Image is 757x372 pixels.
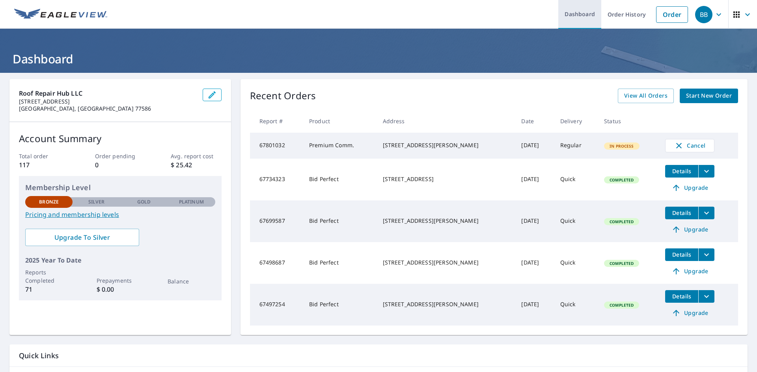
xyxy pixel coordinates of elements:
td: Quick [554,159,598,200]
span: Details [670,167,694,175]
p: 71 [25,285,73,294]
td: [DATE] [515,133,554,159]
button: filesDropdownBtn-67699587 [698,207,714,219]
td: Quick [554,200,598,242]
span: Upgrade [670,183,710,192]
span: Upgrade To Silver [32,233,133,242]
p: Quick Links [19,351,738,361]
p: Roof Repair Hub LLC [19,89,196,98]
span: Completed [605,177,638,183]
span: Completed [605,219,638,224]
p: Silver [88,198,105,205]
span: View All Orders [624,91,668,101]
p: $ 0.00 [97,285,144,294]
td: [DATE] [515,242,554,284]
span: Details [670,209,694,217]
p: Account Summary [19,131,222,146]
span: Start New Order [686,91,732,101]
p: Gold [137,198,151,205]
a: Upgrade [665,265,714,278]
p: Bronze [39,198,59,205]
button: detailsBtn-67734323 [665,165,698,178]
a: Upgrade [665,307,714,319]
td: 67497254 [250,284,303,326]
th: Product [303,109,377,133]
button: detailsBtn-67699587 [665,207,698,219]
span: Upgrade [670,225,710,234]
div: [STREET_ADDRESS][PERSON_NAME] [383,300,509,308]
p: Platinum [179,198,204,205]
p: [STREET_ADDRESS] [19,98,196,105]
th: Delivery [554,109,598,133]
button: filesDropdownBtn-67497254 [698,290,714,303]
th: Report # [250,109,303,133]
td: [DATE] [515,200,554,242]
div: [STREET_ADDRESS] [383,175,509,183]
p: Avg. report cost [171,152,221,160]
p: Balance [168,277,215,285]
h1: Dashboard [9,51,748,67]
td: Quick [554,284,598,326]
span: Completed [605,302,638,308]
span: Completed [605,261,638,266]
div: [STREET_ADDRESS][PERSON_NAME] [383,141,509,149]
button: detailsBtn-67497254 [665,290,698,303]
button: Cancel [665,139,714,152]
img: EV Logo [14,9,107,20]
span: Upgrade [670,308,710,318]
a: Upgrade To Silver [25,229,139,246]
td: Quick [554,242,598,284]
button: detailsBtn-67498687 [665,248,698,261]
button: filesDropdownBtn-67498687 [698,248,714,261]
p: $ 25.42 [171,160,221,170]
td: Bid Perfect [303,159,377,200]
a: Start New Order [680,89,738,103]
td: 67699587 [250,200,303,242]
td: Regular [554,133,598,159]
p: Prepayments [97,276,144,285]
th: Status [598,109,659,133]
p: 0 [95,160,145,170]
a: Pricing and membership levels [25,210,215,219]
span: Details [670,251,694,258]
a: Order [656,6,688,23]
p: Membership Level [25,182,215,193]
span: Cancel [673,141,706,150]
p: Total order [19,152,69,160]
td: Premium Comm. [303,133,377,159]
td: Bid Perfect [303,200,377,242]
span: In Process [605,143,639,149]
p: Order pending [95,152,145,160]
td: [DATE] [515,159,554,200]
th: Date [515,109,554,133]
span: Details [670,292,694,300]
a: View All Orders [618,89,674,103]
td: [DATE] [515,284,554,326]
td: 67498687 [250,242,303,284]
div: [STREET_ADDRESS][PERSON_NAME] [383,217,509,225]
p: Reports Completed [25,268,73,285]
th: Address [377,109,515,133]
a: Upgrade [665,223,714,236]
p: Recent Orders [250,89,316,103]
div: BB [695,6,712,23]
span: Upgrade [670,267,710,276]
div: [STREET_ADDRESS][PERSON_NAME] [383,259,509,267]
p: 2025 Year To Date [25,255,215,265]
a: Upgrade [665,181,714,194]
button: filesDropdownBtn-67734323 [698,165,714,178]
td: 67801032 [250,133,303,159]
td: Bid Perfect [303,284,377,326]
td: 67734323 [250,159,303,200]
td: Bid Perfect [303,242,377,284]
p: [GEOGRAPHIC_DATA], [GEOGRAPHIC_DATA] 77586 [19,105,196,112]
p: 117 [19,160,69,170]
